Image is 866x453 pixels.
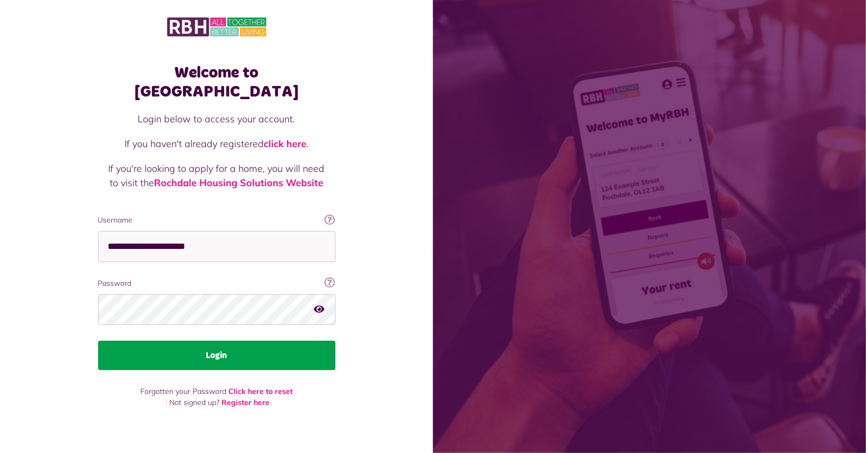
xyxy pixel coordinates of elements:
a: click here [264,138,306,150]
img: MyRBH [167,16,266,38]
span: Not signed up? [170,398,220,407]
a: Register here [222,398,270,407]
h1: Welcome to [GEOGRAPHIC_DATA] [98,63,335,101]
a: Click here to reset [228,387,293,396]
p: If you haven't already registered . [109,137,325,151]
p: If you're looking to apply for a home, you will need to visit the [109,161,325,190]
a: Rochdale Housing Solutions Website [154,177,323,189]
span: Forgotten your Password [140,387,226,396]
p: Login below to access your account. [109,112,325,126]
button: Login [98,341,335,370]
label: Username [98,215,335,226]
label: Password [98,278,335,289]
